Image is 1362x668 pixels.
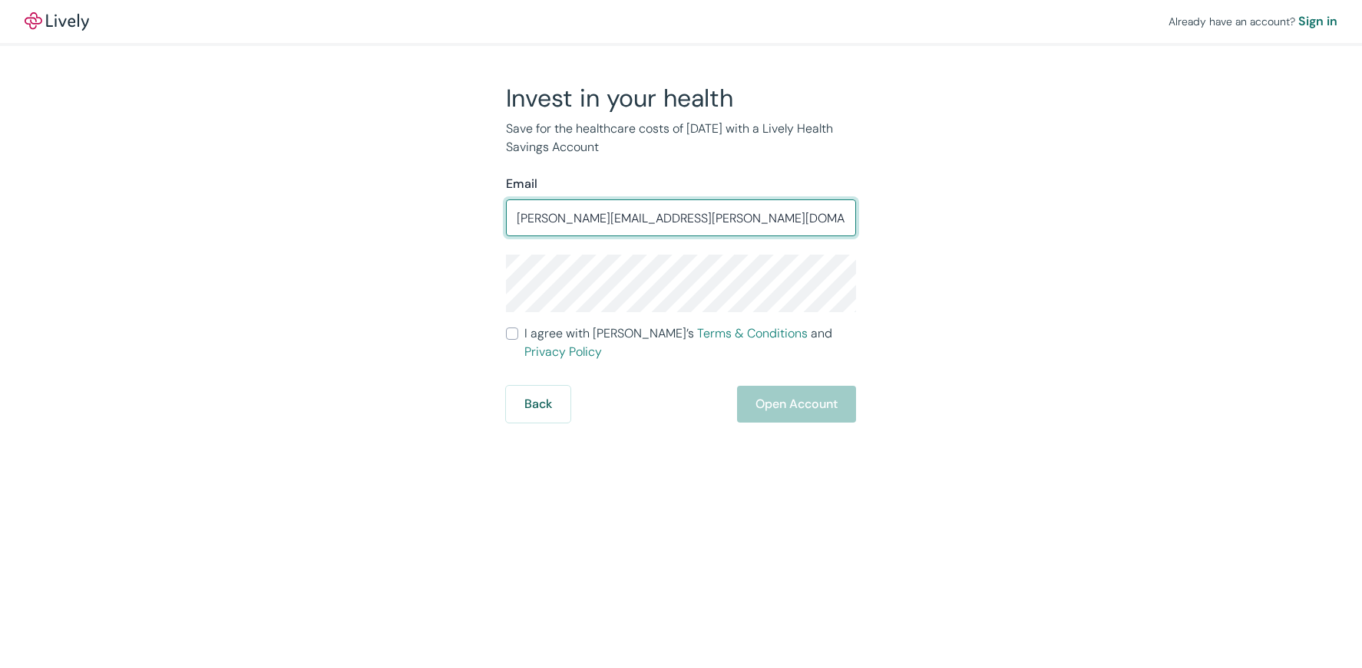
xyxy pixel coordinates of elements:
[1169,12,1337,31] div: Already have an account?
[506,83,856,114] h2: Invest in your health
[1298,12,1337,31] a: Sign in
[25,12,89,31] img: Lively
[506,175,537,193] label: Email
[506,386,570,423] button: Back
[506,120,856,156] p: Save for the healthcare costs of [DATE] with a Lively Health Savings Account
[524,324,856,361] span: I agree with [PERSON_NAME]’s and
[524,344,602,360] a: Privacy Policy
[25,12,89,31] a: LivelyLively
[697,325,808,341] a: Terms & Conditions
